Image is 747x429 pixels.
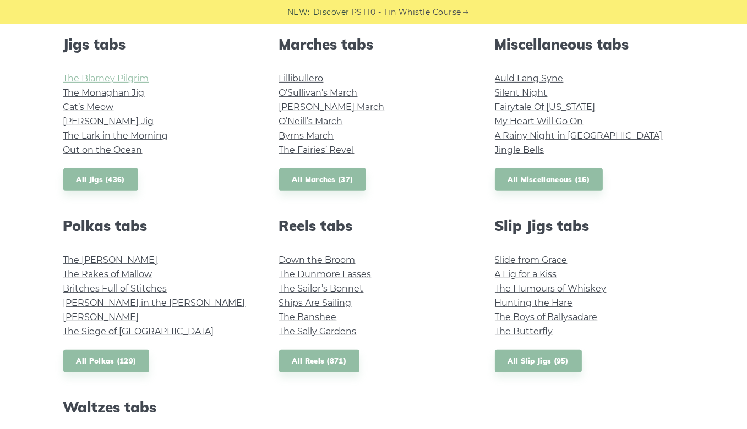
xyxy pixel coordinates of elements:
a: Ships Are Sailing [279,298,352,308]
a: [PERSON_NAME] [63,312,139,322]
a: Hunting the Hare [495,298,573,308]
a: All Jigs (436) [63,168,138,191]
h2: Miscellaneous tabs [495,36,684,53]
a: The Sally Gardens [279,326,357,337]
a: [PERSON_NAME] in the [PERSON_NAME] [63,298,246,308]
a: The [PERSON_NAME] [63,255,158,265]
h2: Slip Jigs tabs [495,217,684,234]
a: The Sailor’s Bonnet [279,283,364,294]
a: Byrns March [279,130,334,141]
a: The Humours of Whiskey [495,283,607,294]
a: A Fig for a Kiss [495,269,557,279]
a: The Boys of Ballysadare [495,312,598,322]
a: The Lark in the Morning [63,130,168,141]
a: Auld Lang Syne [495,73,564,84]
a: Fairytale Of [US_STATE] [495,102,596,112]
a: The Butterfly [495,326,553,337]
span: NEW: [287,6,310,19]
a: The Fairies’ Revel [279,145,355,155]
a: Britches Full of Stitches [63,283,167,294]
a: The Banshee [279,312,337,322]
a: Jingle Bells [495,145,544,155]
h2: Jigs tabs [63,36,253,53]
a: A Rainy Night in [GEOGRAPHIC_DATA] [495,130,663,141]
h2: Waltzes tabs [63,399,253,416]
a: My Heart Will Go On [495,116,584,127]
h2: Polkas tabs [63,217,253,234]
h2: Marches tabs [279,36,468,53]
a: All Reels (871) [279,350,360,372]
a: Slide from Grace [495,255,568,265]
a: The Siege of [GEOGRAPHIC_DATA] [63,326,214,337]
a: All Slip Jigs (95) [495,350,582,372]
a: The Blarney Pilgrim [63,73,149,84]
a: Cat’s Meow [63,102,114,112]
a: Silent Night [495,87,548,98]
a: All Marches (37) [279,168,367,191]
a: [PERSON_NAME] March [279,102,385,112]
span: Discover [313,6,350,19]
a: Out on the Ocean [63,145,143,155]
a: O’Sullivan’s March [279,87,358,98]
a: The Monaghan Jig [63,87,145,98]
a: The Dunmore Lasses [279,269,372,279]
h2: Reels tabs [279,217,468,234]
a: All Miscellaneous (16) [495,168,603,191]
a: The Rakes of Mallow [63,269,152,279]
a: Lillibullero [279,73,324,84]
a: PST10 - Tin Whistle Course [351,6,461,19]
a: All Polkas (129) [63,350,150,372]
a: Down the Broom [279,255,356,265]
a: O’Neill’s March [279,116,343,127]
a: [PERSON_NAME] Jig [63,116,154,127]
